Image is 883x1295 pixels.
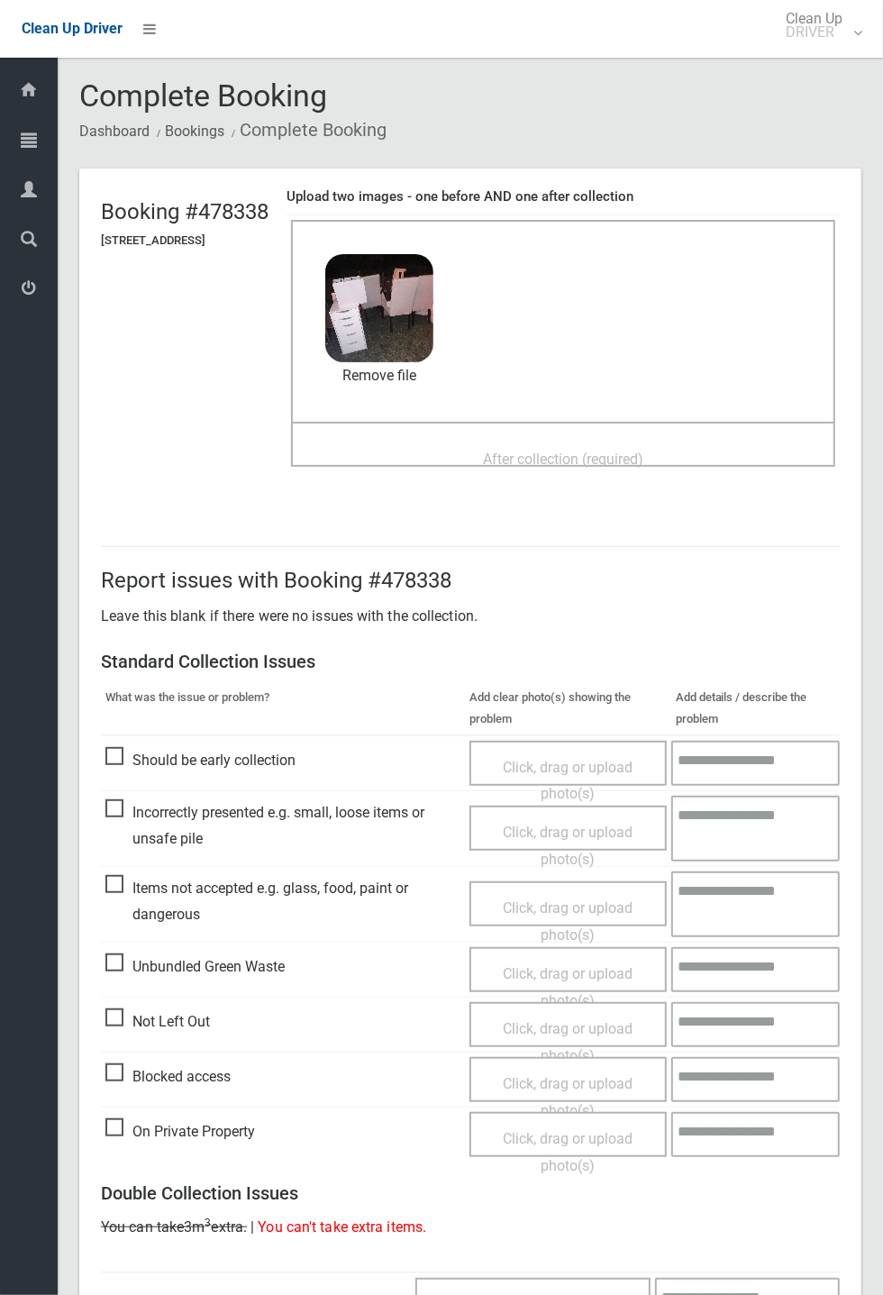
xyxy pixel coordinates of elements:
span: Click, drag or upload photo(s) [503,1130,633,1174]
span: Incorrectly presented e.g. small, loose items or unsafe pile [105,799,460,853]
span: Not Left Out [105,1008,210,1035]
span: On Private Property [105,1118,255,1145]
span: Complete Booking [79,78,327,114]
span: | [250,1218,254,1236]
a: Clean Up Driver [22,15,123,42]
h5: [STREET_ADDRESS] [101,234,269,247]
span: Click, drag or upload photo(s) [503,965,633,1009]
span: Click, drag or upload photo(s) [503,759,633,803]
span: After collection (required) [483,451,643,468]
span: Should be early collection [105,747,296,774]
a: Remove file [325,362,433,389]
span: Clean Up Driver [22,20,123,37]
th: Add details / describe the problem [671,682,840,735]
span: Click, drag or upload photo(s) [503,899,633,944]
span: Blocked access [105,1063,231,1090]
a: Bookings [165,123,224,140]
p: Leave this blank if there were no issues with the collection. [101,603,840,630]
li: Complete Booking [227,114,387,147]
span: Click, drag or upload photo(s) [503,1020,633,1064]
span: Items not accepted e.g. glass, food, paint or dangerous [105,875,460,928]
h3: Double Collection Issues [101,1183,840,1203]
th: Add clear photo(s) showing the problem [465,682,671,735]
small: DRIVER [786,25,842,39]
span: Click, drag or upload photo(s) [503,824,633,868]
h2: Report issues with Booking #478338 [101,569,840,592]
h4: Upload two images - one before AND one after collection [287,189,840,205]
span: Click, drag or upload photo(s) [503,1075,633,1119]
h2: Booking #478338 [101,200,269,223]
span: Unbundled Green Waste [105,953,285,980]
span: Clean Up [777,12,860,39]
h3: Standard Collection Issues [101,652,840,671]
span: You can take extra. [101,1218,247,1236]
a: Dashboard [79,123,150,140]
span: 3m [184,1218,211,1236]
span: You can't take extra items. [258,1218,426,1236]
th: What was the issue or problem? [101,682,465,735]
sup: 3 [205,1217,211,1229]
